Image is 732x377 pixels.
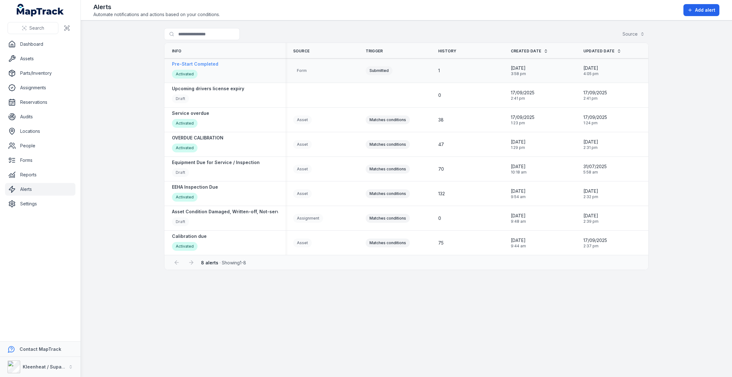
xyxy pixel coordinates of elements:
[438,215,441,221] span: 0
[293,165,312,174] div: Asset
[583,90,607,101] time: 17/09/2025, 2:41:37 pm
[511,170,527,175] span: 10:18 am
[5,154,75,167] a: Forms
[172,49,181,54] span: Info
[583,244,607,249] span: 2:37 pm
[201,260,218,265] strong: 8 alerts
[511,65,526,76] time: 22/09/2025, 3:58:34 pm
[511,237,526,244] span: [DATE]
[8,22,58,34] button: Search
[511,65,526,71] span: [DATE]
[438,68,440,74] span: 1
[5,168,75,181] a: Reports
[583,65,599,76] time: 22/09/2025, 4:05:52 pm
[293,140,312,149] div: Asset
[511,213,526,224] time: 07/01/2025, 9:48:43 am
[172,184,218,190] strong: EEHA Inspection Due
[583,139,598,145] span: [DATE]
[583,188,598,194] span: [DATE]
[583,219,599,224] span: 2:39 pm
[366,189,410,198] div: Matches conditions
[20,346,61,352] strong: Contact MapTrack
[172,119,198,128] div: Activated
[5,183,75,196] a: Alerts
[5,125,75,138] a: Locations
[5,139,75,152] a: People
[511,188,526,199] time: 07/01/2025, 9:54:32 am
[511,49,541,54] span: Created Date
[583,145,598,150] span: 2:31 pm
[172,61,218,80] a: Pre-Start CompletedActivated
[172,209,360,228] a: Asset Condition Damaged, Written-off, Not-serviceable, Out for repair or Written offDraft
[511,194,526,199] span: 9:54 am
[583,49,622,54] a: Updated Date
[5,197,75,210] a: Settings
[438,240,444,246] span: 75
[23,364,70,369] strong: Kleenheat / Supagas
[511,244,526,249] span: 9:44 am
[511,90,534,96] span: 17/09/2025
[172,217,189,226] div: Draft
[511,145,526,150] span: 1:29 pm
[293,189,312,198] div: Asset
[583,121,607,126] span: 1:24 pm
[511,163,527,175] time: 25/03/2025, 10:18:03 am
[201,260,246,265] span: · Showing 1 - 8
[5,52,75,65] a: Assets
[583,114,607,121] span: 17/09/2025
[293,239,312,247] div: Asset
[583,96,607,101] span: 2:41 pm
[172,159,260,179] a: Equipment Due for Service / InspectionDraft
[366,165,410,174] div: Matches conditions
[511,114,534,121] span: 17/09/2025
[366,66,393,75] div: Submitted
[172,94,189,103] div: Draft
[511,219,526,224] span: 9:48 am
[293,115,312,124] div: Asset
[583,114,607,126] time: 17/09/2025, 1:24:07 pm
[172,110,209,116] strong: Service overdue
[366,239,410,247] div: Matches conditions
[583,188,598,199] time: 01/07/2025, 2:32:20 pm
[366,140,410,149] div: Matches conditions
[5,81,75,94] a: Assignments
[172,242,198,251] div: Activated
[93,11,220,18] span: Automate notifications and actions based on your conditions.
[511,90,534,101] time: 17/09/2025, 2:41:37 pm
[583,237,607,244] span: 17/09/2025
[293,214,323,223] div: Assignment
[511,121,534,126] span: 1:23 pm
[29,25,44,31] span: Search
[172,85,244,92] strong: Upcoming drivers license expiry
[438,166,444,172] span: 70
[172,209,360,215] strong: Asset Condition Damaged, Written-off, Not-serviceable, Out for repair or Written off
[583,90,607,96] span: 17/09/2025
[583,163,607,175] time: 31/07/2025, 5:58:57 am
[172,233,207,239] strong: Calibration due
[172,159,260,166] strong: Equipment Due for Service / Inspection
[438,49,457,54] span: History
[5,110,75,123] a: Audits
[172,233,207,252] a: Calibration dueActivated
[17,4,64,16] a: MapTrack
[5,96,75,109] a: Reservations
[583,71,599,76] span: 4:05 pm
[172,135,223,154] a: OVERDUE CALIBRATIONActivated
[172,168,189,177] div: Draft
[511,213,526,219] span: [DATE]
[366,49,383,54] span: Trigger
[511,237,526,249] time: 07/01/2025, 9:44:36 am
[366,214,410,223] div: Matches conditions
[5,38,75,50] a: Dashboard
[583,163,607,170] span: 31/07/2025
[511,163,527,170] span: [DATE]
[583,213,599,224] time: 07/01/2025, 2:39:35 pm
[511,49,548,54] a: Created Date
[511,96,534,101] span: 2:41 pm
[172,135,223,141] strong: OVERDUE CALIBRATION
[172,144,198,152] div: Activated
[293,66,310,75] div: Form
[438,141,444,148] span: 47
[511,139,526,145] span: [DATE]
[695,7,715,13] span: Add alert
